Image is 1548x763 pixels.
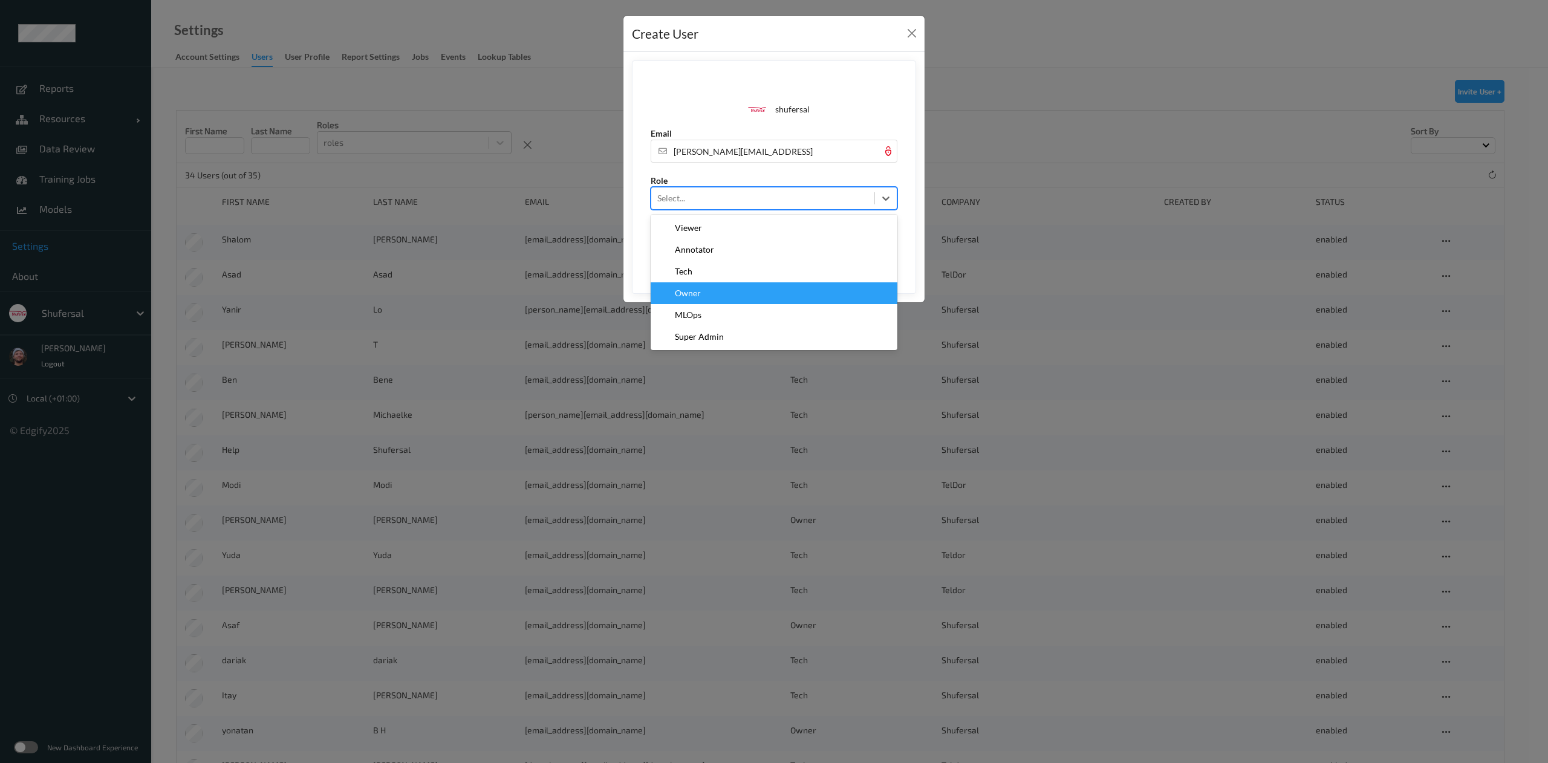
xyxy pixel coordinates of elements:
span: Viewer [675,222,702,234]
label: Role [651,175,668,187]
span: Super Admin [675,331,724,343]
div: shufersal [775,103,810,115]
button: Close [903,25,920,42]
span: Annotator [675,244,714,256]
span: Tech [675,265,692,278]
div: Create User [632,24,698,44]
label: Email [651,128,672,140]
span: Owner [675,287,701,299]
span: MLOps [675,309,701,321]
